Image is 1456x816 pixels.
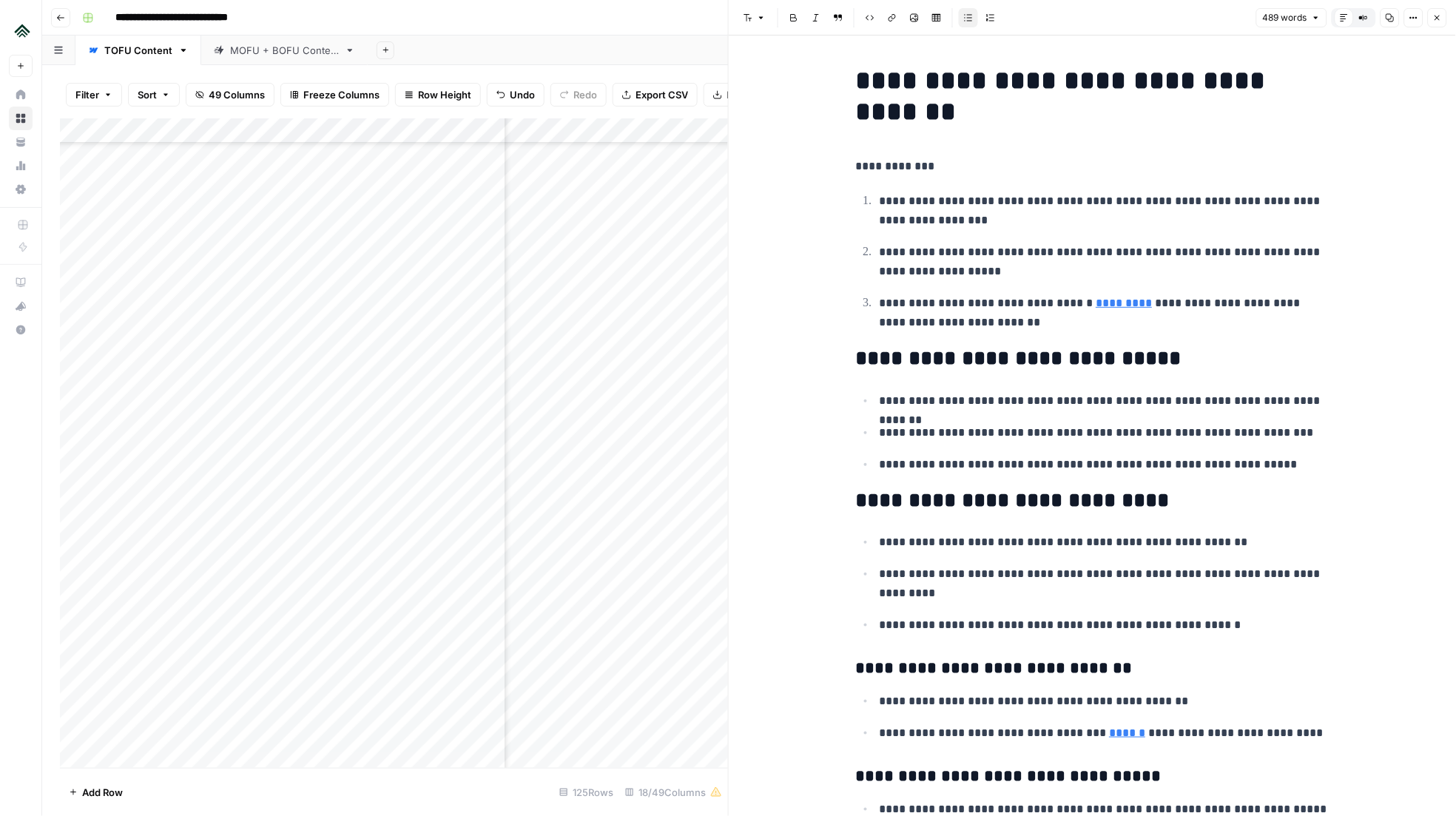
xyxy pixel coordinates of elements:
button: Filter [66,83,122,107]
a: Settings [9,178,33,201]
span: Undo [510,87,535,102]
a: Home [9,83,33,107]
img: Uplisting Logo [9,17,36,44]
button: Help + Support [9,318,33,342]
span: 489 words [1263,11,1307,24]
button: Sort [128,83,180,107]
div: What's new? [10,295,32,317]
button: Export CSV [613,83,698,107]
span: Add Row [82,785,123,800]
span: Redo [573,87,597,102]
a: MOFU + BOFU Content [201,36,368,65]
div: 18/49 Columns [619,780,728,804]
div: TOFU Content [104,43,172,58]
button: Row Height [395,83,481,107]
button: Add Row [60,780,132,804]
button: Freeze Columns [280,83,389,107]
button: 49 Columns [186,83,274,107]
a: Your Data [9,130,33,154]
button: What's new? [9,294,33,318]
button: Undo [487,83,545,107]
a: Browse [9,107,33,130]
div: Close [1417,41,1440,54]
button: Redo [550,83,607,107]
span: 49 Columns [209,87,265,102]
button: Workspace: Uplisting [9,12,33,49]
span: Freeze Columns [303,87,380,102]
span: Sort [138,87,157,102]
span: Export CSV [636,87,688,102]
a: Usage [9,154,33,178]
button: 489 words [1256,8,1327,27]
div: MOFU + BOFU Content [230,43,339,58]
a: AirOps Academy [9,271,33,294]
span: Row Height [418,87,471,102]
a: TOFU Content [75,36,201,65]
span: Filter [75,87,99,102]
button: Import CSV [704,83,789,107]
div: 125 Rows [553,780,619,804]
